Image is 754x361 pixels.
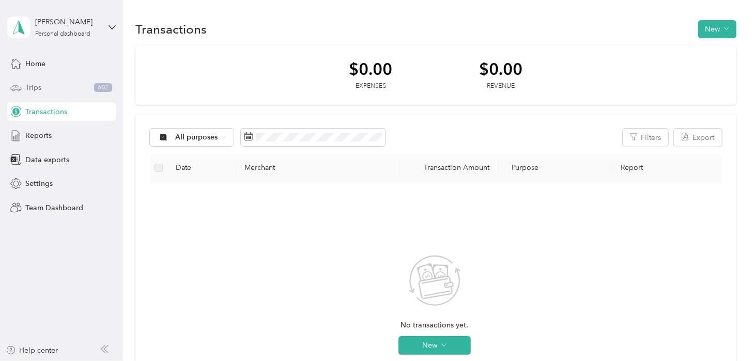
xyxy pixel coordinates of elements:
div: Personal dashboard [35,31,90,37]
th: Merchant [236,154,400,182]
th: Date [167,154,236,182]
button: Filters [623,129,668,147]
div: [PERSON_NAME] [35,17,100,27]
span: Purpose [506,163,539,172]
span: All purposes [176,134,219,141]
span: Transactions [25,106,67,117]
span: Data exports [25,154,69,165]
span: Team Dashboard [25,202,83,213]
h1: Transactions [135,24,207,35]
button: Export [674,129,722,147]
span: No transactions yet. [401,320,468,331]
div: $0.00 [349,60,392,78]
button: New [698,20,736,38]
iframe: Everlance-gr Chat Button Frame [696,303,754,361]
div: Expenses [349,82,392,91]
span: 602 [94,83,112,92]
span: Home [25,58,45,69]
button: New [398,336,471,355]
span: Reports [25,130,52,141]
span: Settings [25,178,53,189]
div: Revenue [479,82,522,91]
span: Trips [25,82,41,93]
th: Report [612,154,721,182]
button: Help center [6,345,58,356]
div: $0.00 [479,60,522,78]
th: Transaction Amount [400,154,498,182]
